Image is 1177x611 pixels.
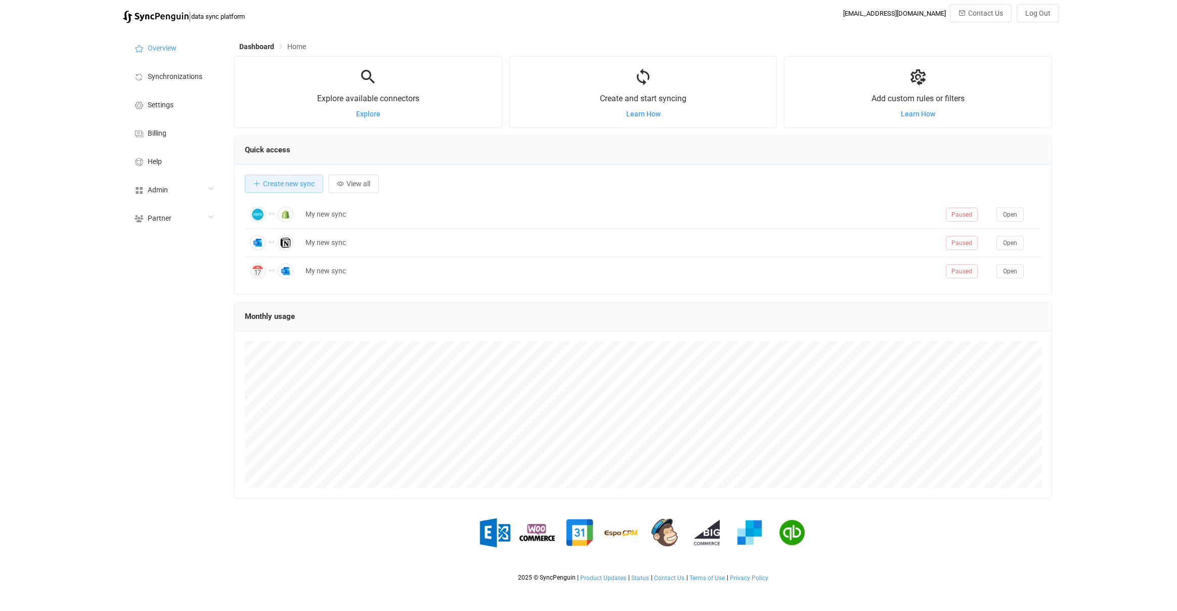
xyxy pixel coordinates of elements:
[686,574,688,581] span: |
[123,62,224,90] a: Synchronizations
[148,45,177,53] span: Overview
[732,515,767,550] img: sendgrid.png
[123,118,224,147] a: Billing
[626,110,661,118] a: Learn How
[901,110,935,118] a: Learn How
[356,110,380,118] a: Explore
[727,574,728,581] span: |
[653,575,685,582] a: Contact Us
[577,574,579,581] span: |
[239,43,274,51] span: Dashboard
[689,515,725,550] img: big-commerce.png
[263,180,315,188] span: Create new sync
[631,575,649,582] span: Status
[148,186,168,194] span: Admin
[950,4,1012,22] button: Contact Us
[562,515,597,550] img: google.png
[631,575,649,582] a: Status
[477,515,512,550] img: exchange.png
[689,575,725,582] a: Terms of Use
[123,33,224,62] a: Overview
[346,180,370,188] span: View all
[148,158,162,166] span: Help
[647,515,682,550] img: mailchimp.png
[189,9,191,23] span: |
[968,9,1003,17] span: Contact Us
[245,312,295,321] span: Monthly usage
[123,9,245,23] a: |data sync platform
[628,574,630,581] span: |
[604,515,640,550] img: espo-crm.png
[689,575,725,582] span: Terms of Use
[148,101,173,109] span: Settings
[123,11,189,23] img: syncpenguin.svg
[843,10,946,17] div: [EMAIL_ADDRESS][DOMAIN_NAME]
[123,90,224,118] a: Settings
[519,515,555,550] img: woo-commerce.png
[148,130,166,138] span: Billing
[600,94,686,103] span: Create and start syncing
[518,574,576,581] span: 2025 © SyncPenguin
[123,147,224,175] a: Help
[317,94,419,103] span: Explore available connectors
[239,43,306,50] div: Breadcrumb
[245,175,323,193] button: Create new sync
[328,175,379,193] button: View all
[148,215,171,223] span: Partner
[191,13,245,20] span: data sync platform
[580,575,627,582] a: Product Updates
[1017,4,1059,22] button: Log Out
[871,94,965,103] span: Add custom rules or filters
[148,73,202,81] span: Synchronizations
[729,575,769,582] a: Privacy Policy
[287,43,306,51] span: Home
[651,574,652,581] span: |
[580,575,626,582] span: Product Updates
[1025,9,1051,17] span: Log Out
[245,145,290,154] span: Quick access
[774,515,810,550] img: quickbooks.png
